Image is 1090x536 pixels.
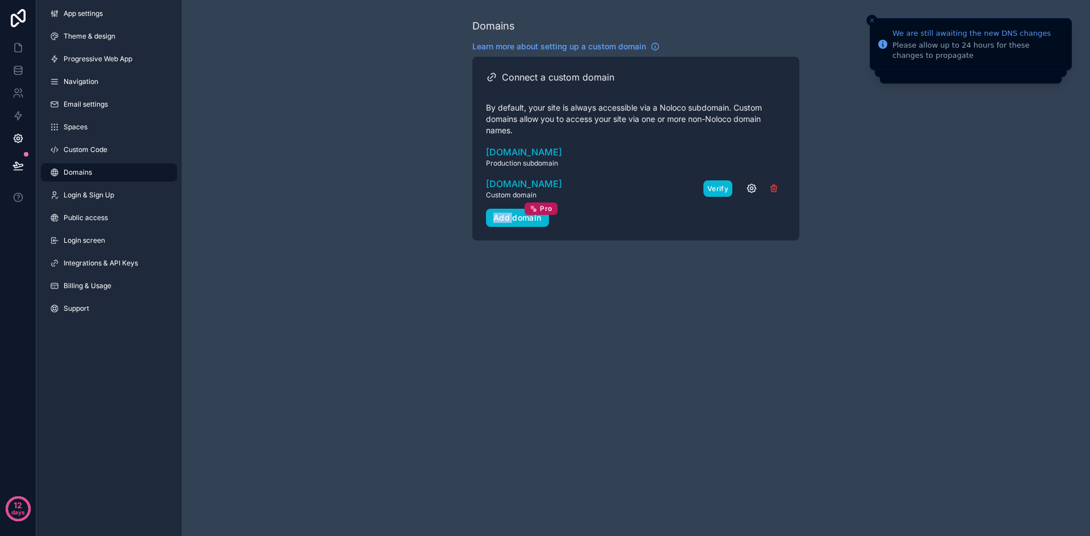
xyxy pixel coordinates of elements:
a: Learn more about setting up a custom domain [472,41,660,52]
span: Navigation [64,77,98,86]
span: Custom domain [486,191,562,200]
span: Spaces [64,123,87,132]
span: Learn more about setting up a custom domain [472,41,646,52]
a: Billing & Usage [41,277,177,295]
span: Login screen [64,236,105,245]
a: Custom Code [41,141,177,159]
a: [DOMAIN_NAME] [486,177,562,191]
a: Support [41,299,177,318]
a: [DOMAIN_NAME] [486,145,786,159]
a: Login screen [41,231,177,250]
span: Domains [64,168,92,177]
button: Verify [703,180,732,197]
button: Add domainPro [486,209,549,227]
a: Navigation [41,73,177,91]
span: Pro [540,204,552,213]
p: 12 [14,500,22,511]
button: Close toast [866,15,878,26]
a: Progressive Web App [41,50,177,68]
a: Domains [41,163,177,182]
div: Domains [472,18,515,34]
span: Login & Sign Up [64,191,114,200]
span: Production subdomain [486,159,786,168]
div: Please allow up to 24 hours for these changes to propagate [892,40,1062,61]
a: App settings [41,5,177,23]
h2: Connect a custom domain [502,70,614,84]
a: Email settings [41,95,177,113]
span: Support [64,304,89,313]
div: Add domain [493,213,542,223]
span: Custom Code [64,145,107,154]
span: Billing & Usage [64,281,111,290]
p: days [11,504,25,520]
a: Login & Sign Up [41,186,177,204]
span: Theme & design [64,32,115,41]
a: Integrations & API Keys [41,254,177,272]
span: App settings [64,9,103,18]
span: Email settings [64,100,108,109]
a: Theme & design [41,27,177,45]
span: Progressive Web App [64,54,132,64]
div: We are still awaiting the new DNS changes [892,28,1062,39]
p: By default, your site is always accessible via a Noloco subdomain. Custom domains allow you to ac... [486,102,786,136]
a: Public access [41,209,177,227]
span: Integrations & API Keys [64,259,138,268]
span: Public access [64,213,108,222]
a: Spaces [41,118,177,136]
